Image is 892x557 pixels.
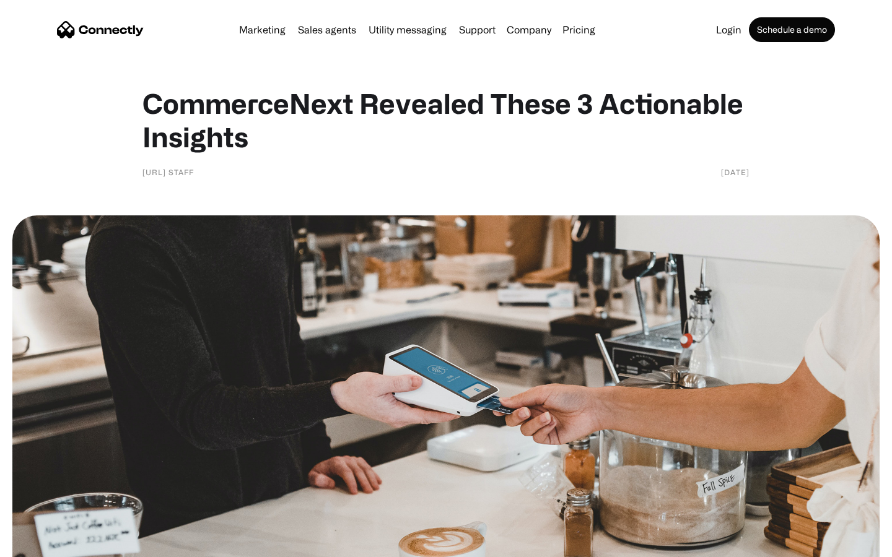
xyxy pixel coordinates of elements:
[25,535,74,553] ul: Language list
[721,166,750,178] div: [DATE]
[749,17,835,42] a: Schedule a demo
[364,25,452,35] a: Utility messaging
[12,535,74,553] aside: Language selected: English
[503,21,555,38] div: Company
[711,25,746,35] a: Login
[507,21,551,38] div: Company
[454,25,501,35] a: Support
[293,25,361,35] a: Sales agents
[234,25,291,35] a: Marketing
[142,166,194,178] div: [URL] Staff
[57,20,144,39] a: home
[142,87,750,153] h1: CommerceNext Revealed These 3 Actionable Insights
[557,25,600,35] a: Pricing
